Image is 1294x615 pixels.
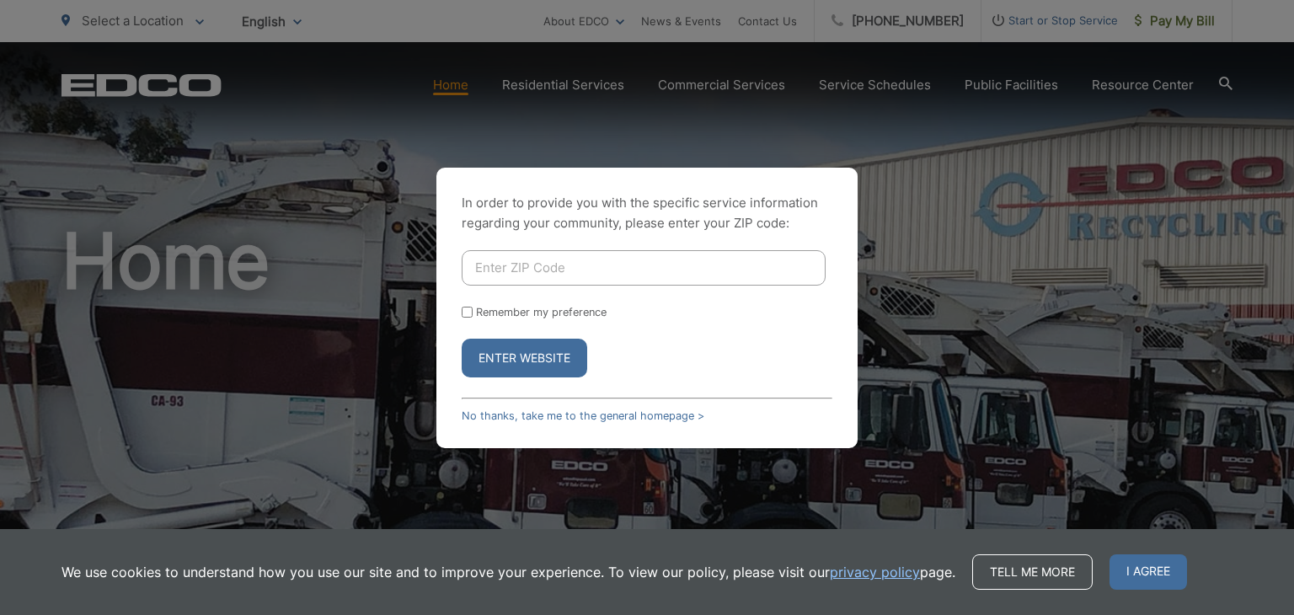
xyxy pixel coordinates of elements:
[462,250,826,286] input: Enter ZIP Code
[830,562,920,582] a: privacy policy
[462,193,832,233] p: In order to provide you with the specific service information regarding your community, please en...
[61,562,955,582] p: We use cookies to understand how you use our site and to improve your experience. To view our pol...
[1110,554,1187,590] span: I agree
[462,409,704,422] a: No thanks, take me to the general homepage >
[476,306,607,318] label: Remember my preference
[972,554,1093,590] a: Tell me more
[462,339,587,377] button: Enter Website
